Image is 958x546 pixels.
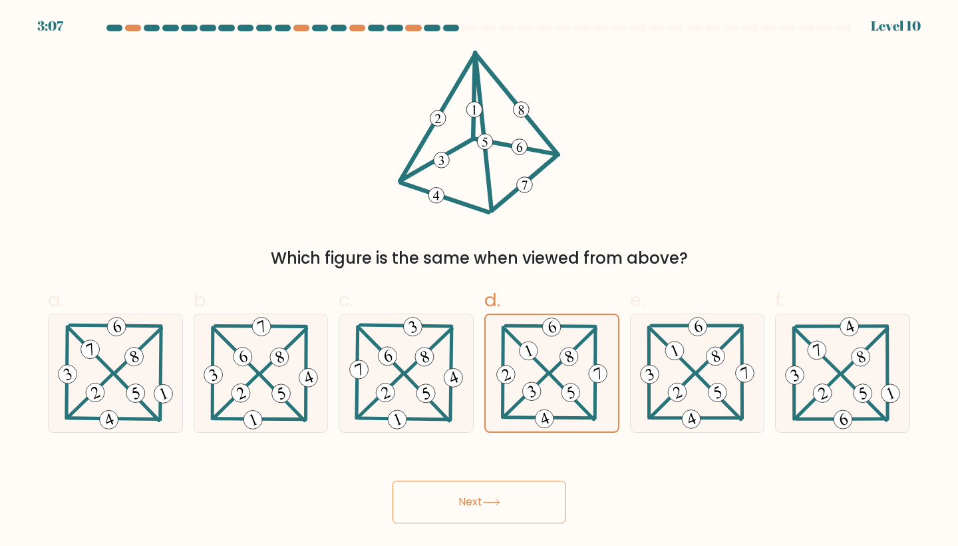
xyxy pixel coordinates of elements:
[393,481,565,523] button: Next
[339,287,353,313] span: c.
[871,16,921,36] div: Level 10
[630,287,645,313] span: e.
[48,287,64,313] span: a.
[775,287,784,313] span: f.
[484,287,500,313] span: d.
[194,287,210,313] span: b.
[56,246,902,270] div: Which figure is the same when viewed from above?
[37,16,63,36] div: 3:07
